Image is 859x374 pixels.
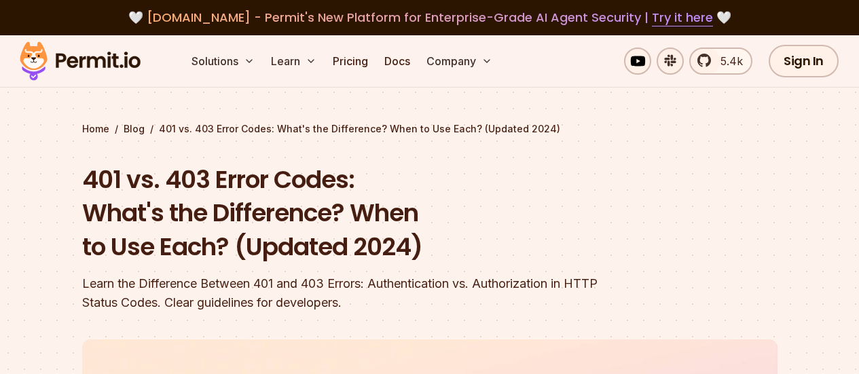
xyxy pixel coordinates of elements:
img: Permit logo [14,38,147,84]
span: 5.4k [712,53,743,69]
button: Solutions [186,48,260,75]
a: Home [82,122,109,136]
a: Docs [379,48,416,75]
button: Company [421,48,498,75]
h1: 401 vs. 403 Error Codes: What's the Difference? When to Use Each? (Updated 2024) [82,163,604,264]
a: Blog [124,122,145,136]
a: 5.4k [689,48,752,75]
a: Sign In [769,45,839,77]
button: Learn [266,48,322,75]
a: Try it here [652,9,713,26]
div: Learn the Difference Between 401 and 403 Errors: Authentication vs. Authorization in HTTP Status ... [82,274,604,312]
a: Pricing [327,48,373,75]
div: 🤍 🤍 [33,8,826,27]
div: / / [82,122,778,136]
span: [DOMAIN_NAME] - Permit's New Platform for Enterprise-Grade AI Agent Security | [147,9,713,26]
